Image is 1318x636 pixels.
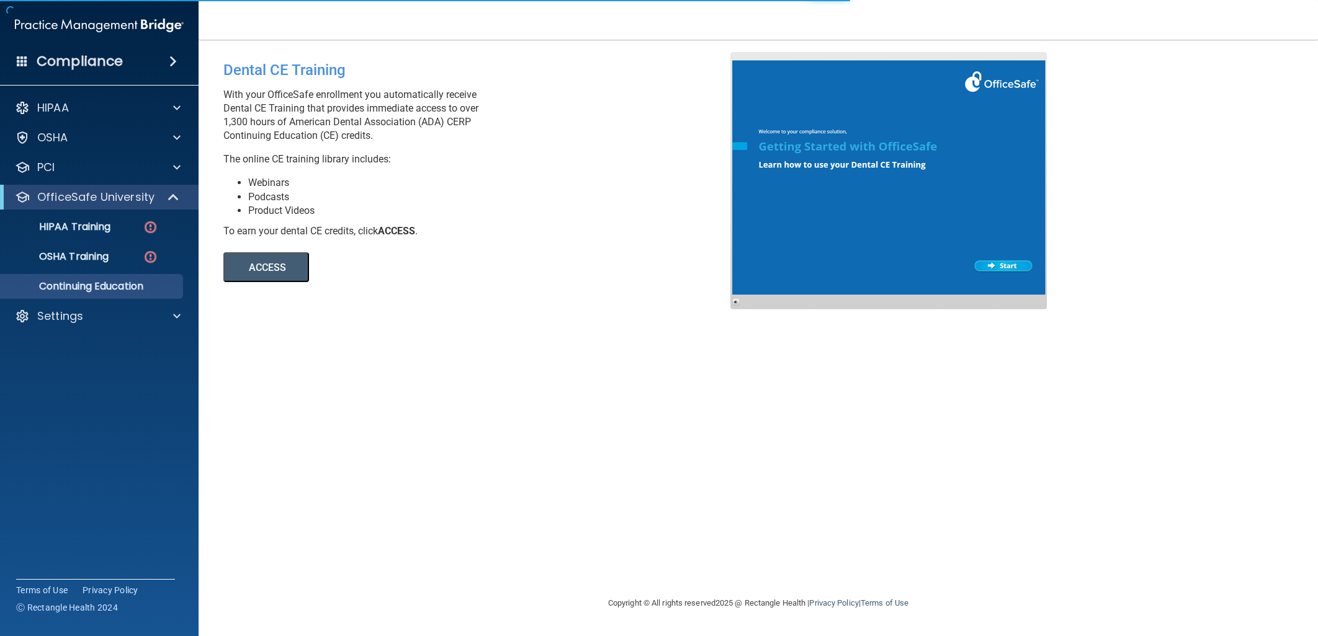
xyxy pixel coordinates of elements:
[143,249,158,265] img: danger-circle.6113f641.png
[223,224,740,238] div: To earn your dental CE credits, click .
[15,130,181,145] a: OSHA
[37,100,69,115] p: HIPAA
[378,225,415,237] b: ACCESS
[37,130,68,145] p: OSHA
[223,52,740,88] div: Dental CE Training
[37,309,83,324] p: Settings
[223,263,563,273] a: ACCESS
[15,309,181,324] a: Settings
[8,221,110,233] p: HIPAA Training
[248,204,740,218] li: Product Videos
[16,601,118,614] span: Ⓒ Rectangle Health 2024
[37,160,55,175] p: PCI
[16,584,68,596] a: Terms of Use
[8,280,177,293] p: Continuing Education
[37,53,123,70] h4: Compliance
[37,190,155,205] p: OfficeSafe University
[809,598,858,607] a: Privacy Policy
[15,13,184,38] img: PMB logo
[143,219,158,235] img: danger-circle.6113f641.png
[223,252,309,282] button: ACCESS
[248,176,740,190] li: Webinars
[15,160,181,175] a: PCI
[223,152,740,166] p: The online CE training library includes:
[532,583,985,623] div: Copyright © All rights reserved 2025 @ Rectangle Health | |
[223,88,740,143] p: With your OfficeSafe enrollment you automatically receive Dental CE Training that provides immedi...
[15,100,181,115] a: HIPAA
[861,598,908,607] a: Terms of Use
[8,250,109,263] p: OSHA Training
[15,190,180,205] a: OfficeSafe University
[248,190,740,204] li: Podcasts
[83,584,138,596] a: Privacy Policy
